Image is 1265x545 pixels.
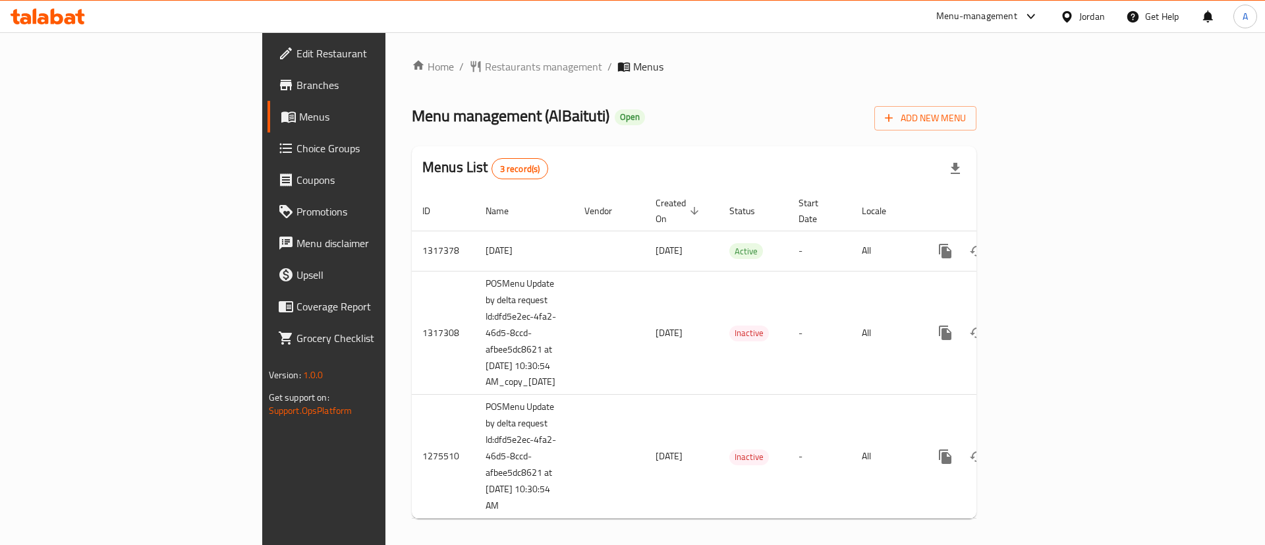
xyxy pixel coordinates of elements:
span: Choice Groups [296,140,463,156]
a: Edit Restaurant [267,38,474,69]
td: POSMenu Update by delta request Id:dfd5e2ec-4fa2-46d5-8ccd-afbee5dc8621 at [DATE] 10:30:54 AM_cop... [475,271,574,395]
a: Choice Groups [267,132,474,164]
div: Active [729,243,763,259]
button: Change Status [961,235,993,267]
span: ID [422,203,447,219]
table: enhanced table [412,191,1067,519]
span: [DATE] [656,242,683,259]
span: Grocery Checklist [296,330,463,346]
span: Get support on: [269,389,329,406]
span: Vendor [584,203,629,219]
td: - [788,231,851,271]
a: Support.OpsPlatform [269,402,352,419]
a: Grocery Checklist [267,322,474,354]
a: Menu disclaimer [267,227,474,259]
div: Export file [940,153,971,185]
td: - [788,271,851,395]
span: Coverage Report [296,299,463,314]
span: Menu management ( AlBaituti ) [412,101,609,130]
span: Promotions [296,204,463,219]
span: Created On [656,195,703,227]
span: 3 record(s) [492,163,548,175]
span: Version: [269,366,301,384]
span: Coupons [296,172,463,188]
li: / [607,59,612,74]
span: Name [486,203,526,219]
button: Add New Menu [874,106,976,130]
span: Start Date [799,195,835,227]
span: Status [729,203,772,219]
a: Promotions [267,196,474,227]
a: Coverage Report [267,291,474,322]
div: Open [615,109,645,125]
span: [DATE] [656,324,683,341]
div: Total records count [492,158,549,179]
span: Open [615,111,645,123]
span: Active [729,244,763,259]
td: All [851,271,919,395]
span: Edit Restaurant [296,45,463,61]
td: - [788,395,851,519]
button: more [930,317,961,349]
button: Change Status [961,317,993,349]
button: Change Status [961,441,993,473]
h2: Menus List [422,158,548,179]
button: more [930,441,961,473]
span: Locale [862,203,903,219]
span: 1.0.0 [303,366,323,384]
button: more [930,235,961,267]
span: [DATE] [656,447,683,465]
span: Inactive [729,326,769,341]
nav: breadcrumb [412,59,976,74]
a: Branches [267,69,474,101]
a: Coupons [267,164,474,196]
a: Menus [267,101,474,132]
span: A [1243,9,1248,24]
a: Upsell [267,259,474,291]
span: Menus [299,109,463,125]
td: All [851,231,919,271]
span: Inactive [729,449,769,465]
span: Restaurants management [485,59,602,74]
a: Restaurants management [469,59,602,74]
div: Menu-management [936,9,1017,24]
th: Actions [919,191,1067,231]
td: POSMenu Update by delta request Id:dfd5e2ec-4fa2-46d5-8ccd-afbee5dc8621 at [DATE] 10:30:54 AM [475,395,574,519]
span: Add New Menu [885,110,966,127]
span: Branches [296,77,463,93]
td: All [851,395,919,519]
span: Menu disclaimer [296,235,463,251]
span: Menus [633,59,663,74]
td: [DATE] [475,231,574,271]
span: Upsell [296,267,463,283]
div: Jordan [1079,9,1105,24]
